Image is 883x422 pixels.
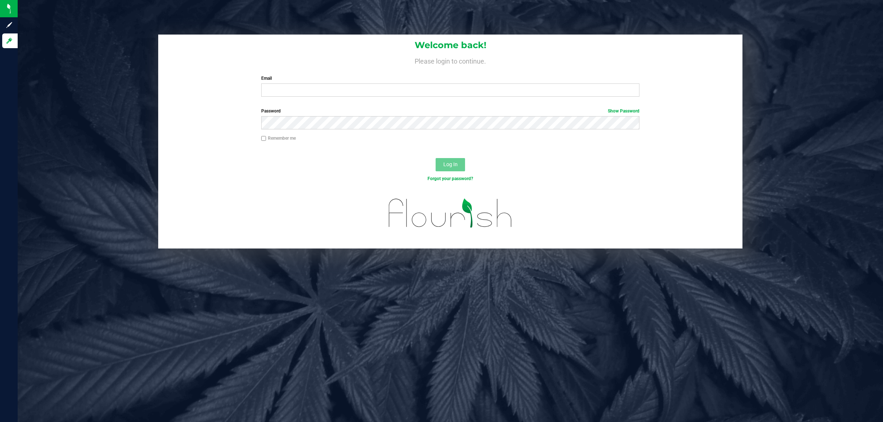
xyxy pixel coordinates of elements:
button: Log In [436,158,465,171]
inline-svg: Sign up [6,21,13,29]
a: Forgot your password? [428,176,473,181]
img: flourish_logo.svg [377,190,524,237]
input: Remember me [261,136,266,141]
a: Show Password [608,108,639,114]
h1: Welcome back! [158,40,742,50]
label: Email [261,75,640,82]
span: Log In [443,161,458,167]
inline-svg: Log in [6,37,13,44]
h4: Please login to continue. [158,56,742,65]
label: Remember me [261,135,296,142]
span: Password [261,108,281,114]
